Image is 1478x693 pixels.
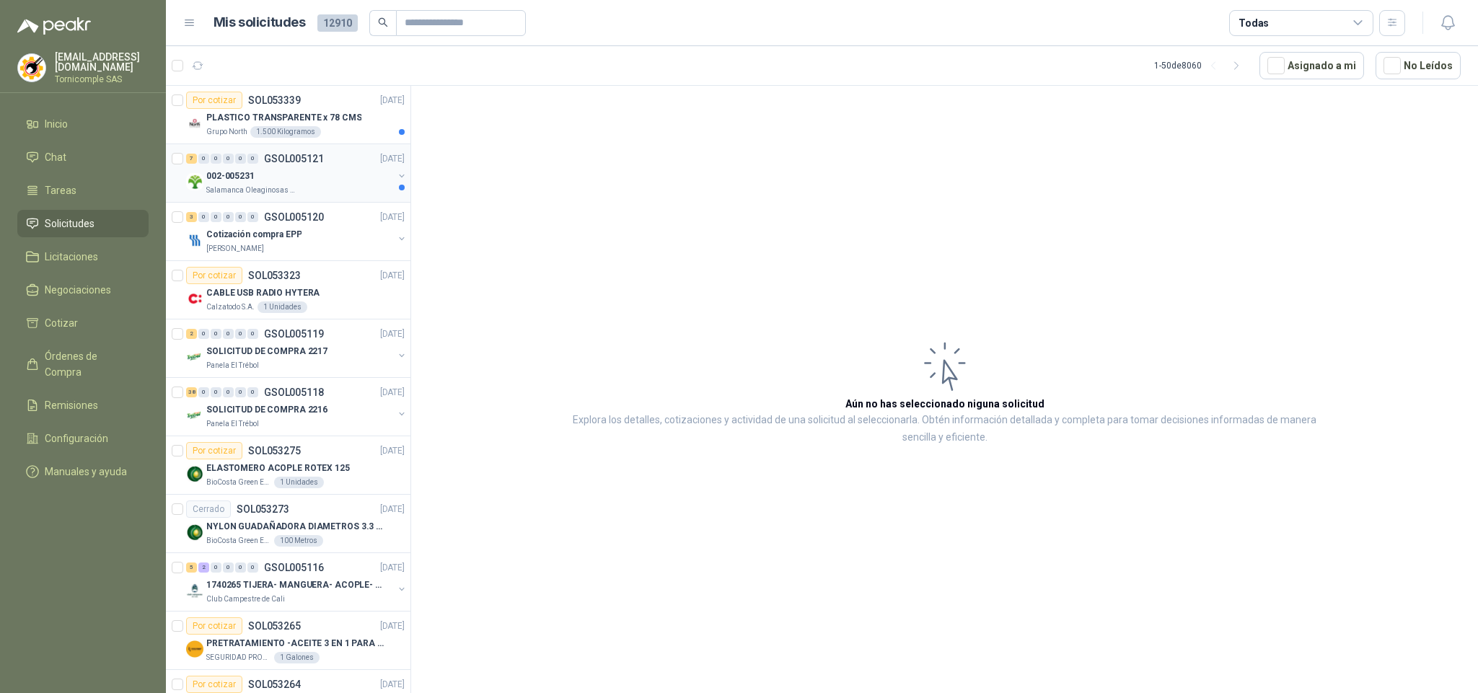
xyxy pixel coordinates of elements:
p: 002-005231 [206,169,255,183]
span: Remisiones [45,397,98,413]
p: Explora los detalles, cotizaciones y actividad de una solicitud al seleccionarla. Obtén informaci... [555,412,1334,446]
img: Company Logo [186,582,203,599]
p: Panela El Trébol [206,360,259,371]
p: PRETRATAMIENTO -ACEITE 3 EN 1 PARA ARMAMENTO [206,637,386,650]
a: Remisiones [17,392,149,419]
p: SOL053273 [237,504,289,514]
div: 0 [235,329,246,339]
div: 0 [235,154,246,164]
p: BioCosta Green Energy S.A.S [206,477,271,488]
p: SOLICITUD DE COMPRA 2217 [206,345,327,358]
span: Manuales y ayuda [45,464,127,480]
p: [DATE] [380,678,405,692]
img: Logo peakr [17,17,91,35]
a: Licitaciones [17,243,149,270]
span: 12910 [317,14,358,32]
div: 0 [223,562,234,573]
div: 1 - 50 de 8060 [1154,54,1248,77]
p: Grupo North [206,126,247,138]
p: Club Campestre de Cali [206,593,285,605]
img: Company Logo [18,54,45,81]
a: Inicio [17,110,149,138]
p: SOLICITUD DE COMPRA 2216 [206,403,327,417]
a: 5 2 0 0 0 0 GSOL005116[DATE] Company Logo1740265 TIJERA- MANGUERA- ACOPLE- SURTIDORESClub Campest... [186,559,408,605]
p: Tornicomple SAS [55,75,149,84]
p: GSOL005116 [264,562,324,573]
a: Órdenes de Compra [17,343,149,386]
p: [DATE] [380,94,405,107]
p: SEGURIDAD PROVISER LTDA [206,652,271,663]
span: Negociaciones [45,282,111,298]
a: 38 0 0 0 0 0 GSOL005118[DATE] Company LogoSOLICITUD DE COMPRA 2216Panela El Trébol [186,384,408,430]
div: 0 [235,212,246,222]
img: Company Logo [186,407,203,424]
p: SOL053323 [248,270,301,281]
div: 0 [198,212,209,222]
img: Company Logo [186,348,203,366]
p: ELASTOMERO ACOPLE ROTEX 125 [206,462,350,475]
p: SOL053339 [248,95,301,105]
div: Todas [1239,15,1269,31]
div: Por cotizar [186,92,242,109]
div: Por cotizar [186,676,242,693]
div: 0 [211,212,221,222]
p: 1740265 TIJERA- MANGUERA- ACOPLE- SURTIDORES [206,578,386,592]
img: Company Logo [186,290,203,307]
p: SOL053265 [248,621,301,631]
span: Licitaciones [45,249,98,265]
div: 2 [198,562,209,573]
div: 1 Unidades [258,301,307,313]
p: Cotización compra EPP [206,228,302,242]
a: 3 0 0 0 0 0 GSOL005120[DATE] Company LogoCotización compra EPP[PERSON_NAME] [186,208,408,255]
a: Chat [17,144,149,171]
p: PLASTICO TRANSPARENTE x 78 CMS [206,111,361,125]
span: Configuración [45,431,108,446]
div: 100 Metros [274,535,323,547]
div: 1.500 Kilogramos [250,126,321,138]
p: Salamanca Oleaginosas SAS [206,185,297,196]
span: Cotizar [45,315,78,331]
p: GSOL005119 [264,329,324,339]
p: BioCosta Green Energy S.A.S [206,535,271,547]
p: [DATE] [380,327,405,341]
div: 0 [198,154,209,164]
p: Panela El Trébol [206,418,259,430]
div: 0 [211,329,221,339]
h3: Aún no has seleccionado niguna solicitud [845,396,1044,412]
div: 0 [223,329,234,339]
span: Inicio [45,116,68,132]
a: Configuración [17,425,149,452]
img: Company Logo [186,524,203,541]
span: Chat [45,149,66,165]
a: CerradoSOL053273[DATE] Company LogoNYLON GUADAÑADORA DIAMETROS 3.3 mmBioCosta Green Energy S.A.S1... [166,495,410,553]
p: [DATE] [380,211,405,224]
p: [DATE] [380,561,405,575]
a: Por cotizarSOL053265[DATE] Company LogoPRETRATAMIENTO -ACEITE 3 EN 1 PARA ARMAMENTOSEGURIDAD PROV... [166,612,410,670]
a: 2 0 0 0 0 0 GSOL005119[DATE] Company LogoSOLICITUD DE COMPRA 2217Panela El Trébol [186,325,408,371]
div: 0 [247,329,258,339]
div: 0 [235,562,246,573]
a: Tareas [17,177,149,204]
div: 1 Galones [274,652,320,663]
img: Company Logo [186,640,203,658]
a: Solicitudes [17,210,149,237]
a: Negociaciones [17,276,149,304]
div: 0 [211,387,221,397]
div: Por cotizar [186,442,242,459]
h1: Mis solicitudes [214,12,306,33]
div: 38 [186,387,197,397]
p: GSOL005120 [264,212,324,222]
div: 0 [223,387,234,397]
div: 0 [235,387,246,397]
p: SOL053275 [248,446,301,456]
a: Por cotizarSOL053323[DATE] Company LogoCABLE USB RADIO HYTERACalzatodo S.A.1 Unidades [166,261,410,319]
div: Cerrado [186,500,231,518]
p: Calzatodo S.A. [206,301,255,313]
button: Asignado a mi [1259,52,1364,79]
p: [DATE] [380,269,405,283]
p: [PERSON_NAME] [206,243,264,255]
a: Por cotizarSOL053275[DATE] Company LogoELASTOMERO ACOPLE ROTEX 125BioCosta Green Energy S.A.S1 Un... [166,436,410,495]
div: 0 [198,387,209,397]
span: Tareas [45,182,76,198]
div: 0 [247,562,258,573]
